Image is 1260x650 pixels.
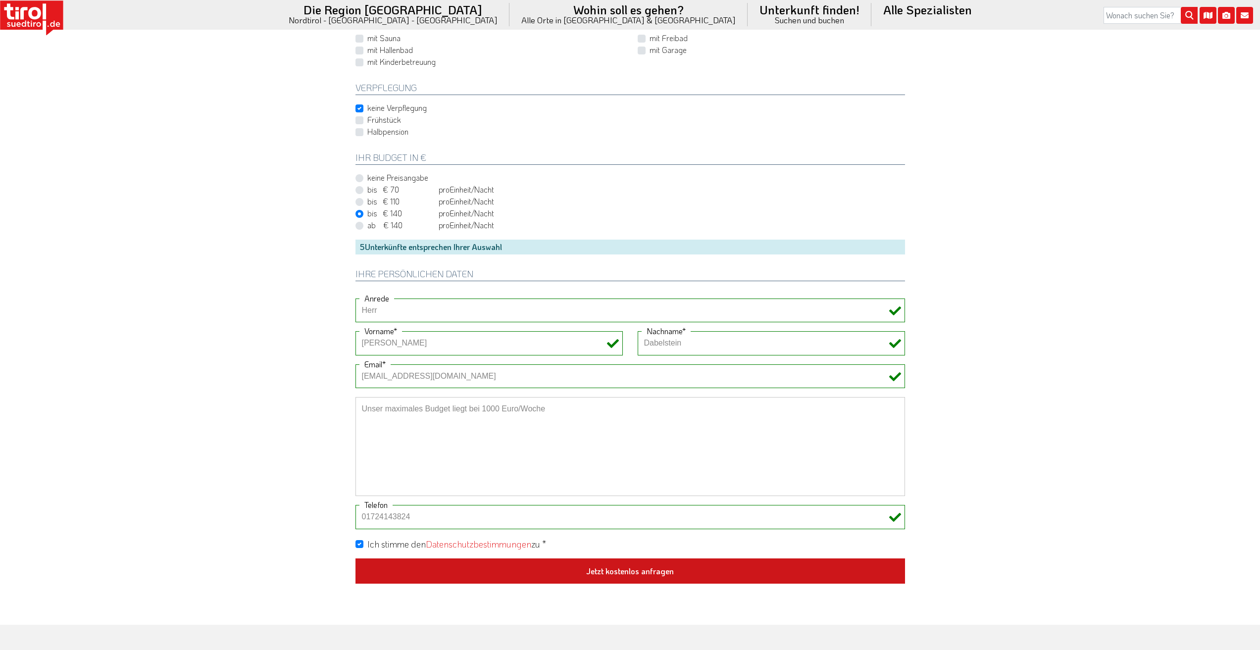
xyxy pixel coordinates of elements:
label: mit Freibad [650,33,688,44]
span: bis € 140 [367,208,437,219]
small: Alle Orte in [GEOGRAPHIC_DATA] & [GEOGRAPHIC_DATA] [521,16,736,24]
i: Kontakt [1236,7,1253,24]
span: ab € 140 [367,220,437,231]
label: pro /Nacht [367,184,494,195]
i: Karte öffnen [1200,7,1216,24]
button: Jetzt kostenlos anfragen [355,558,905,584]
em: Einheit [450,208,471,218]
input: Wonach suchen Sie? [1104,7,1198,24]
i: Fotogalerie [1218,7,1235,24]
small: Nordtirol - [GEOGRAPHIC_DATA] - [GEOGRAPHIC_DATA] [289,16,498,24]
span: bis € 110 [367,196,437,207]
em: Einheit [450,220,471,230]
label: Ich stimme den zu * [367,538,546,550]
a: Datenschutzbestimmungen [426,538,531,550]
label: Frühstück [367,114,401,125]
label: mit Garage [650,45,687,55]
label: pro /Nacht [367,220,494,231]
em: Einheit [450,196,471,206]
div: Unterkünfte entsprechen Ihrer Auswahl [355,240,905,254]
label: Halbpension [367,126,408,137]
label: pro /Nacht [367,196,494,207]
h2: Ihr Budget in € [355,153,905,165]
label: mit Kinderbetreuung [367,56,436,67]
span: bis € 70 [367,184,437,195]
label: pro /Nacht [367,208,494,219]
label: mit Sauna [367,33,401,44]
small: Suchen und buchen [759,16,859,24]
span: 5 [359,242,365,252]
label: keine Verpflegung [367,102,427,113]
h2: Verpflegung [355,83,905,95]
em: Einheit [450,184,471,195]
label: keine Preisangabe [367,172,428,183]
h2: Ihre persönlichen Daten [355,269,905,281]
label: mit Hallenbad [367,45,413,55]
